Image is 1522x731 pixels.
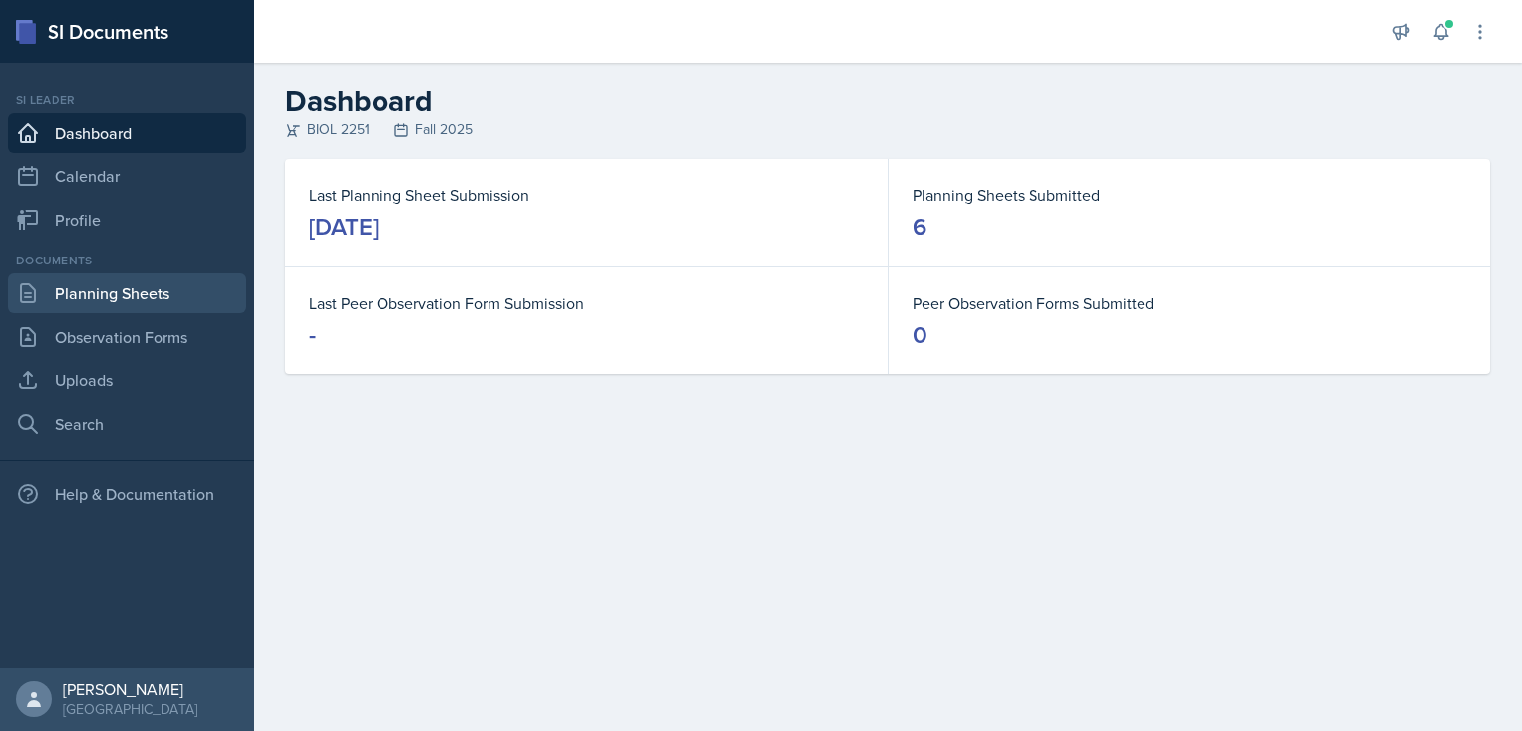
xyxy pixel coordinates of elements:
div: BIOL 2251 Fall 2025 [285,119,1490,140]
a: Dashboard [8,113,246,153]
a: Uploads [8,361,246,400]
div: 0 [913,319,927,351]
dt: Last Planning Sheet Submission [309,183,864,207]
a: Observation Forms [8,317,246,357]
a: Calendar [8,157,246,196]
a: Profile [8,200,246,240]
dt: Planning Sheets Submitted [913,183,1467,207]
div: [DATE] [309,211,379,243]
a: Search [8,404,246,444]
div: Help & Documentation [8,474,246,514]
dt: Peer Observation Forms Submitted [913,291,1467,315]
div: [GEOGRAPHIC_DATA] [63,699,197,719]
div: [PERSON_NAME] [63,679,197,699]
div: Si leader [8,91,246,109]
h2: Dashboard [285,83,1490,119]
div: 6 [913,211,926,243]
dt: Last Peer Observation Form Submission [309,291,864,315]
a: Planning Sheets [8,273,246,313]
div: - [309,319,316,351]
div: Documents [8,252,246,269]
